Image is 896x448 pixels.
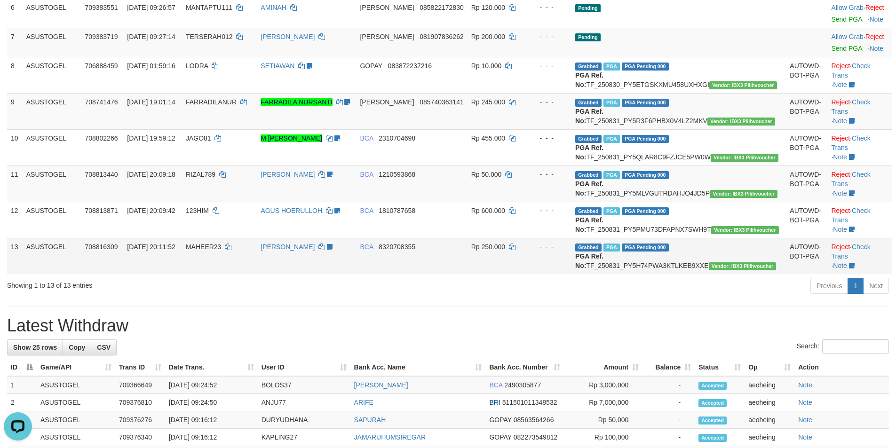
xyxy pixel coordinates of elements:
span: Copy 8320708355 to clipboard [379,243,415,251]
td: TF_250831_PY5QLAR8C9FZJCE5PW0W [571,129,786,165]
td: · [827,28,892,57]
a: Note [798,433,812,441]
span: [PERSON_NAME] [360,33,414,40]
td: 12 [7,202,23,238]
a: Reject [831,134,850,142]
td: ASUSTOGEL [23,202,81,238]
a: Reject [831,243,850,251]
span: PGA Pending [622,99,669,107]
label: Search: [797,339,889,354]
a: Check Trans [831,171,870,188]
th: Date Trans.: activate to sort column ascending [165,359,258,376]
span: Copy 082273549812 to clipboard [514,433,557,441]
span: FARRADILANUR [186,98,237,106]
span: [DATE] 20:09:18 [127,171,175,178]
div: - - - [531,170,568,179]
a: [PERSON_NAME] [261,33,315,40]
span: Grabbed [575,244,602,252]
span: · [831,33,865,40]
a: Check Trans [831,62,870,79]
a: Note [833,189,847,197]
td: ASUSTOGEL [23,93,81,129]
td: - [642,429,695,446]
span: PGA Pending [622,171,669,179]
td: 13 [7,238,23,274]
span: · [831,4,865,11]
td: KAPLING27 [258,429,350,446]
span: Accepted [698,417,727,424]
div: - - - [531,134,568,143]
a: Note [833,81,847,88]
a: SETIAWAN [261,62,294,70]
span: PGA Pending [622,207,669,215]
td: AUTOWD-BOT-PGA [786,129,827,165]
td: 709376276 [115,411,165,429]
span: BCA [360,134,373,142]
td: 11 [7,165,23,202]
span: 709383719 [85,33,118,40]
td: Rp 7,000,000 [564,394,642,411]
td: · · [827,238,892,274]
td: [DATE] 09:24:52 [165,376,258,394]
a: Allow Grab [831,33,863,40]
span: 706888459 [85,62,118,70]
a: [PERSON_NAME] [354,381,408,389]
a: Reject [865,4,884,11]
span: TERSERAH012 [186,33,233,40]
th: User ID: activate to sort column ascending [258,359,350,376]
span: Rp 455.000 [471,134,505,142]
td: aeoheing [745,394,794,411]
a: Allow Grab [831,4,863,11]
td: ASUSTOGEL [23,238,81,274]
span: PGA Pending [622,63,669,71]
span: Accepted [698,434,727,442]
b: PGA Ref. No: [575,144,603,161]
td: Rp 3,000,000 [564,376,642,394]
td: ASUSTOGEL [23,129,81,165]
span: Grabbed [575,99,602,107]
span: 708802266 [85,134,118,142]
span: PGA Pending [622,244,669,252]
td: Rp 100,000 [564,429,642,446]
th: Amount: activate to sort column ascending [564,359,642,376]
td: AUTOWD-BOT-PGA [786,165,827,202]
a: Copy [63,339,91,355]
span: [PERSON_NAME] [360,4,414,11]
span: Vendor URL: https://payment5.1velocity.biz [707,118,775,126]
span: LODRA [186,62,208,70]
td: AUTOWD-BOT-PGA [786,238,827,274]
th: Balance: activate to sort column ascending [642,359,695,376]
td: 9 [7,93,23,129]
a: Next [863,278,889,294]
a: Reject [831,207,850,214]
span: MAHEER23 [186,243,221,251]
a: Reject [831,98,850,106]
span: [DATE] 20:11:52 [127,243,175,251]
a: Note [833,153,847,161]
span: Copy 1810787658 to clipboard [379,207,415,214]
td: TF_250830_PY5ETGSKXMU458UXHXGI [571,57,786,93]
td: AUTOWD-BOT-PGA [786,57,827,93]
span: Pending [575,33,601,41]
span: BCA [360,207,373,214]
span: Marked by aeotriv [603,207,620,215]
td: TF_250831_PY5MLVGUTRDAHJO4JD5P [571,165,786,202]
td: AUTOWD-BOT-PGA [786,202,827,238]
span: [DATE] 20:09:42 [127,207,175,214]
span: Marked by aeoros [603,63,620,71]
span: Pending [575,4,601,12]
span: [DATE] 01:59:16 [127,62,175,70]
a: Reject [831,62,850,70]
span: Copy 081907836262 to clipboard [420,33,463,40]
a: Note [833,262,847,269]
span: [PERSON_NAME] [360,98,414,106]
td: 1 [7,376,37,394]
a: AGUS HOERULLOH [261,207,322,214]
span: BCA [489,381,502,389]
span: Marked by aeomartha [603,99,620,107]
span: Rp 50.000 [471,171,502,178]
td: 8 [7,57,23,93]
a: FARRADILA NURSANTI [261,98,332,106]
div: - - - [531,206,568,215]
td: · · [827,165,892,202]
